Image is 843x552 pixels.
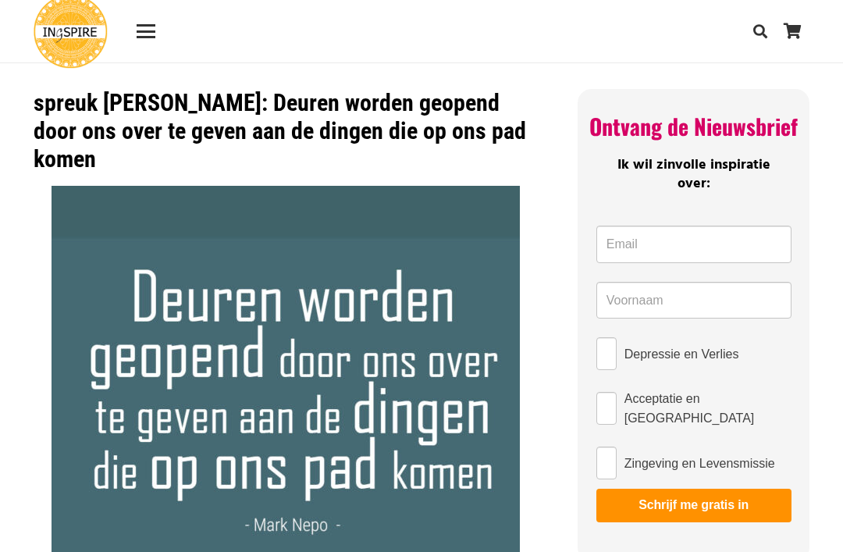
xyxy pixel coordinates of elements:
span: Acceptatie en [GEOGRAPHIC_DATA] [624,389,791,428]
input: Zingeving en Levensmissie [596,447,617,479]
input: Email [596,226,791,263]
a: Zoeken [745,12,776,51]
span: Ontvang de Nieuwsbrief [589,110,798,142]
input: Acceptatie en [GEOGRAPHIC_DATA] [596,392,617,425]
span: Ik wil zinvolle inspiratie over: [617,154,770,194]
h1: spreuk [PERSON_NAME]: Deuren worden geopend door ons over te geven aan de dingen die op ons pad k... [34,89,538,173]
input: Voornaam [596,282,791,319]
a: Menu [126,22,165,41]
button: Schrijf me gratis in [596,489,791,522]
span: Zingeving en Levensmissie [624,454,775,473]
input: Depressie en Verlies [596,337,617,370]
span: Depressie en Verlies [624,344,739,364]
